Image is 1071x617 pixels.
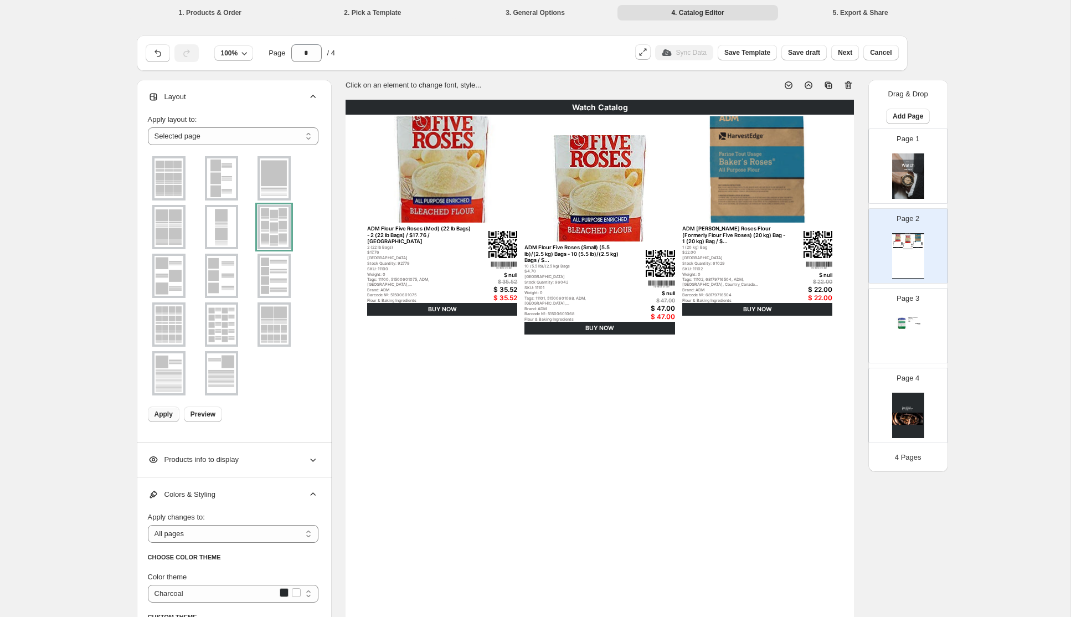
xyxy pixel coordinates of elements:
[148,489,215,500] span: Colors & Styling
[682,288,786,293] div: Brand: ADM
[913,242,920,243] div: ADM [PERSON_NAME] Roses Flour (Formerly Flour Five Roses) (20 kg) Bag - 1 (20 kg) Bag / $...
[779,272,832,278] div: $ null
[899,246,903,247] div: $ 35.52
[718,45,777,60] button: Save Template
[788,48,820,57] span: Save draft
[903,247,910,248] div: Flour & Baking Ingredients
[155,158,183,198] img: g3x3v1
[897,293,919,304] p: Page 3
[868,208,948,284] div: Page 2Watch CatalogprimaryImageqrcodebarcodeADM Flour Five Roses (Med) (22 lb Bags) - 2 (22 lb Ba...
[893,112,923,121] span: Add Page
[779,286,832,294] div: $ 22.00
[903,243,910,244] div: ADM Flour Five Roses (Small) (5.5 lb)/(2.5 kg) Bags - 10 (5.5 lb)/(2.5 kg) Bags / $...
[464,272,517,278] div: $ null
[903,235,913,243] img: primaryImage
[155,207,183,247] img: g2x2v1
[155,256,183,296] img: g1x3v2
[893,245,900,246] div: Barcode №: 51500601075
[682,256,786,261] div: [GEOGRAPHIC_DATA]
[915,325,920,326] div: $ 22.00
[367,116,518,223] img: primaryImage
[804,231,833,259] img: qrcode
[621,297,675,304] div: $ 47.00
[682,293,786,298] div: Barcode №: 68179716504
[524,296,628,306] div: Tags: 11101, 51500601068, ADM, [GEOGRAPHIC_DATA],...
[524,275,628,280] div: [GEOGRAPHIC_DATA]
[921,244,923,245] img: barcode
[464,294,517,302] div: $ 35.52
[148,91,186,102] span: Layout
[207,256,236,296] img: g1x3v3
[908,320,915,321] div: [GEOGRAPHIC_DATA]
[367,303,518,316] div: BUY NOW
[524,280,628,285] div: Stock Quantity: 96042
[524,286,628,291] div: SKU: 11101
[915,323,920,324] img: barcode
[779,294,832,302] div: $ 22.00
[621,305,675,312] div: $ 47.00
[155,353,183,393] img: g1x1v2
[921,242,923,244] img: qrcode
[524,291,628,296] div: Weight: 0
[214,45,254,61] button: 100%
[908,321,915,322] div: Barcode №: 50070144806269
[621,290,675,296] div: $ null
[888,89,928,100] p: Drag & Drop
[682,250,786,255] div: $22.00
[524,135,675,242] img: primaryImage
[893,234,903,241] img: primaryImage
[491,261,517,268] img: barcode
[524,312,628,317] div: Barcode №: 51500601068
[207,305,236,345] img: g2x5v1
[901,244,903,245] img: barcode
[524,307,628,312] div: Brand: ADM
[464,286,517,294] div: $ 35.52
[190,410,215,419] span: Preview
[868,288,948,363] div: Page 3primaryImagebarcodeADM Bakers Five Roses (50lb) Bag1 (50lb) Bag$22.00[GEOGRAPHIC_DATA]Barco...
[913,247,923,248] div: BUY NOW
[367,288,471,293] div: Brand: ADM
[148,513,205,521] span: Apply changes to:
[909,247,913,248] div: $ 47.00
[886,109,930,124] button: Add Page
[221,49,238,58] span: 100%
[155,305,183,345] img: g4x4v1
[207,353,236,393] img: g1x1v3
[367,293,471,298] div: Barcode №: 51500601075
[897,213,919,224] p: Page 2
[524,264,628,269] div: 10 (5.5 lb)/(2.5 kg) Bags
[919,246,923,247] div: $ 22.00
[648,280,674,287] img: barcode
[892,393,924,438] img: cover page
[682,299,786,304] div: Flour & Baking Ingredients
[184,407,222,422] button: Preview
[367,272,471,277] div: Weight: 0
[903,249,913,250] div: BUY NOW
[682,267,786,272] div: SKU: 11102
[682,272,786,277] div: Weight: 0
[682,303,833,316] div: BUY NOW
[908,317,920,319] div: ADM Bakers Five Roses (50lb) Bag
[148,573,187,581] span: Color theme
[367,277,471,287] div: Tags: 11100, 51500601075, ADM, [GEOGRAPHIC_DATA],...
[488,231,518,259] img: qrcode
[838,48,852,57] span: Next
[863,45,898,60] button: Cancel
[892,153,924,199] img: cover page
[367,225,471,244] div: ADM Flour Five Roses (Med) (22 lb Bags) - 2 (22 lb Bags) / $17.76 / [GEOGRAPHIC_DATA]
[207,158,236,198] img: g1x3v1
[909,248,913,249] div: $ 47.00
[367,256,471,261] div: [GEOGRAPHIC_DATA]
[260,158,289,198] img: g1x1v1
[621,313,675,321] div: $ 47.00
[682,245,786,250] div: 1 (20 kg) Bag
[911,244,913,245] img: qrcode
[260,256,289,296] img: g1x4v1
[897,133,919,145] p: Page 1
[913,245,920,246] div: Flour & Baking Ingredients
[682,225,786,244] div: ADM [PERSON_NAME] Roses Flour (Formerly Flour Five Roses) (20 kg) Bag - 1 (20 kg) Bag / $...
[148,554,221,561] span: CHOOSE COLOR THEME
